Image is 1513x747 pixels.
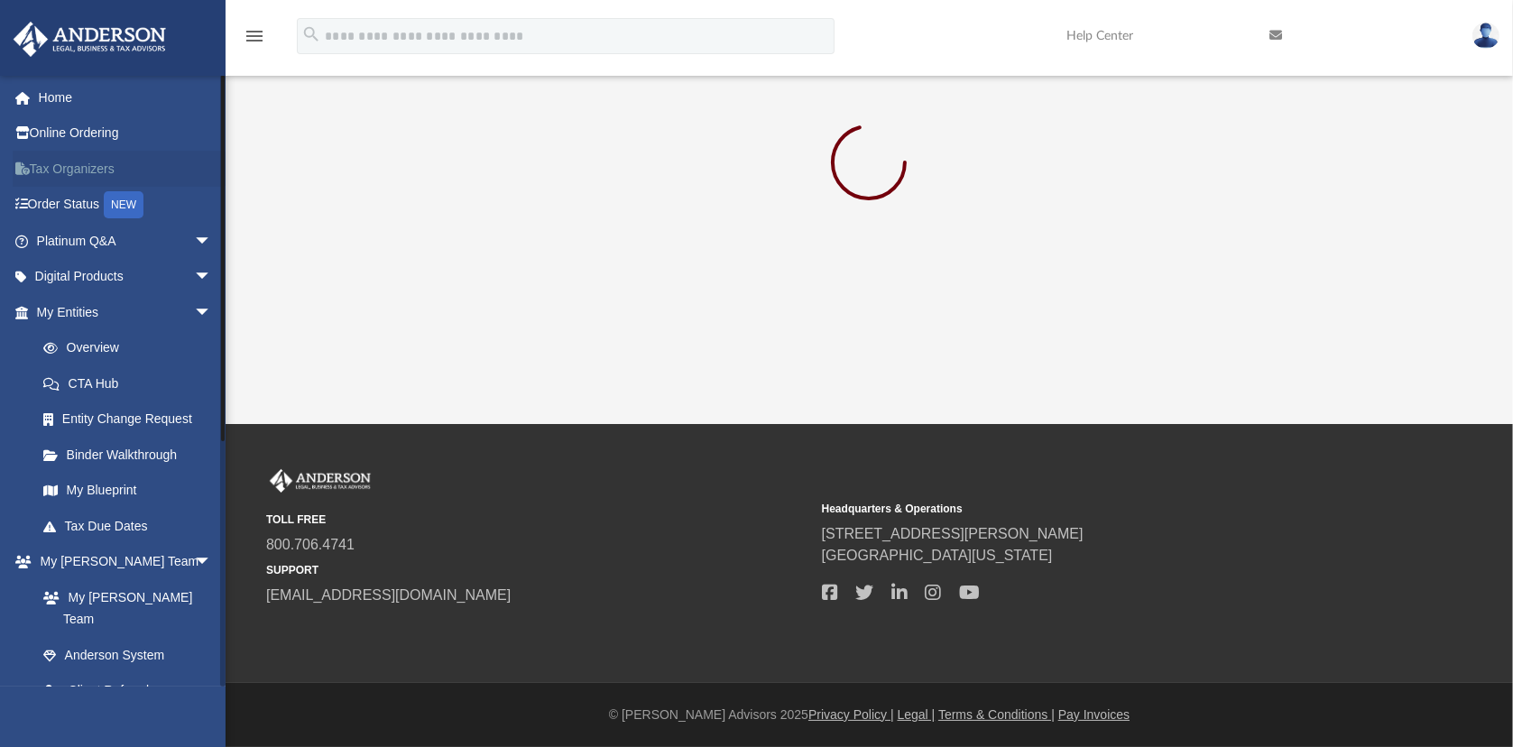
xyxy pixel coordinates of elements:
[266,562,809,578] small: SUPPORT
[25,473,230,509] a: My Blueprint
[13,223,239,259] a: Platinum Q&Aarrow_drop_down
[266,587,511,603] a: [EMAIL_ADDRESS][DOMAIN_NAME]
[25,365,239,401] a: CTA Hub
[13,294,239,330] a: My Entitiesarrow_drop_down
[1058,707,1130,722] a: Pay Invoices
[13,79,239,115] a: Home
[938,707,1055,722] a: Terms & Conditions |
[244,25,265,47] i: menu
[822,548,1053,563] a: [GEOGRAPHIC_DATA][US_STATE]
[13,259,239,295] a: Digital Productsarrow_drop_down
[25,401,239,438] a: Entity Change Request
[266,537,355,552] a: 800.706.4741
[194,223,230,260] span: arrow_drop_down
[13,151,239,187] a: Tax Organizers
[25,508,239,544] a: Tax Due Dates
[25,579,221,637] a: My [PERSON_NAME] Team
[822,526,1084,541] a: [STREET_ADDRESS][PERSON_NAME]
[808,707,894,722] a: Privacy Policy |
[822,501,1365,517] small: Headquarters & Operations
[25,637,230,673] a: Anderson System
[25,673,230,709] a: Client Referrals
[266,512,809,528] small: TOLL FREE
[104,191,143,218] div: NEW
[13,187,239,224] a: Order StatusNEW
[244,34,265,47] a: menu
[266,469,374,493] img: Anderson Advisors Platinum Portal
[301,24,321,44] i: search
[8,22,171,57] img: Anderson Advisors Platinum Portal
[1472,23,1499,49] img: User Pic
[194,544,230,581] span: arrow_drop_down
[25,437,239,473] a: Binder Walkthrough
[194,259,230,296] span: arrow_drop_down
[194,294,230,331] span: arrow_drop_down
[226,705,1513,724] div: © [PERSON_NAME] Advisors 2025
[25,330,239,366] a: Overview
[898,707,936,722] a: Legal |
[13,544,230,580] a: My [PERSON_NAME] Teamarrow_drop_down
[13,115,239,152] a: Online Ordering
